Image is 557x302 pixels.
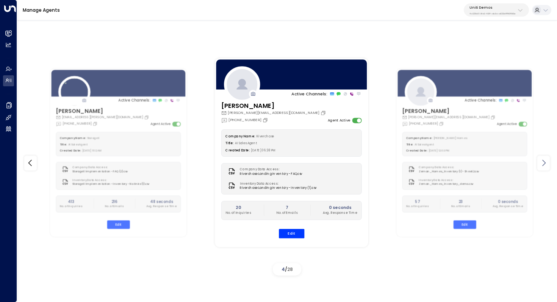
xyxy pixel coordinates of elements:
[276,211,298,215] p: No. of Emails
[282,266,285,272] span: 4
[419,165,477,170] label: Company Data Access:
[150,121,171,126] label: Agent Active
[240,167,300,171] label: Company Data Access:
[72,170,128,174] span: StorageX Implementation - FAQ (2).csv
[469,12,516,15] p: 4c025b01-9fa0-46ff-ab3a-a620b886896e
[146,204,177,209] p: Avg. Response Time
[469,5,516,10] p: Uniti Demos
[402,121,445,126] div: [PHONE_NUMBER]
[146,199,177,204] h2: 48 seconds
[92,121,99,126] button: Copy
[451,204,470,209] p: No. of Emails
[240,186,317,190] span: Riverchase Landing Inventory - Inventory (1).csv
[105,204,124,209] p: No. of Emails
[72,178,147,182] label: Inventory Data Access:
[414,143,434,146] span: AI Sales Agent
[497,121,517,126] label: Agent Active
[453,220,476,229] button: Edit
[72,182,149,186] span: StorageX Implementation - Inventory - No links (1).csv
[406,143,413,146] label: Title:
[429,149,450,153] span: [DATE] 12:03 PM
[278,229,304,238] button: Edit
[291,91,327,97] p: Active Channels:
[225,134,255,138] label: Company Name:
[321,110,327,115] button: Copy
[251,148,276,153] span: [DATE] 06:38 PM
[144,115,150,120] button: Copy
[56,121,99,126] div: [PHONE_NUMBER]
[82,149,102,153] span: [DATE] 11:12 AM
[23,7,60,13] a: Manage Agents
[225,205,251,211] h2: 20
[60,199,83,204] h2: 413
[263,117,269,123] button: Copy
[328,118,350,123] label: Agent Active
[60,149,81,153] label: Created Date:
[87,136,100,140] span: StorageX
[406,136,432,140] label: Company Name:
[451,199,470,204] h2: 23
[225,211,251,215] p: No. of Inquiries
[60,143,67,146] label: Title:
[107,220,130,229] button: Edit
[419,182,473,186] span: Zeman_Homes_Inventory_demo.csv
[225,148,249,153] label: Created Date:
[493,199,523,204] h2: 0 seconds
[439,121,445,126] button: Copy
[273,263,301,276] div: /
[58,76,90,108] img: 110_headshot.jpg
[56,107,150,115] h3: [PERSON_NAME]
[118,98,150,103] p: Active Channels:
[257,134,274,138] span: Riverchase
[235,141,257,145] span: AI Sales Agent
[56,115,150,120] div: [EMAIL_ADDRESS][PERSON_NAME][DOMAIN_NAME]
[323,205,357,211] h2: 0 seconds
[221,110,327,115] div: [PERSON_NAME][EMAIL_ADDRESS][DOMAIN_NAME]
[72,165,125,170] label: Company Data Access:
[225,141,233,145] label: Title:
[287,266,293,272] span: 28
[276,205,298,211] h2: 7
[464,3,529,17] button: Uniti Demos4c025b01-9fa0-46ff-ab3a-a620b886896e
[465,98,496,103] p: Active Channels:
[419,170,479,174] span: Zeman_Homes_Inventory (1) - Sheet2.csv
[68,143,88,146] span: AI Sales Agent
[240,181,314,186] label: Inventory Data Access:
[406,199,429,204] h2: 57
[402,115,496,120] div: [PERSON_NAME][EMAIL_ADDRESS][DOMAIN_NAME]
[221,117,269,123] div: [PHONE_NUMBER]
[240,171,302,176] span: Riverchase Landing Inventory - FAQ.csv
[406,149,427,153] label: Created Date:
[402,107,496,115] h3: [PERSON_NAME]
[433,136,467,140] span: [PERSON_NAME] Homes
[493,204,523,209] p: Avg. Response Time
[419,178,471,182] label: Inventory Data Access:
[60,204,83,209] p: No. of Inquiries
[490,115,496,120] button: Copy
[221,101,327,110] h3: [PERSON_NAME]
[60,136,86,140] label: Company Name:
[105,199,124,204] h2: 216
[406,204,429,209] p: No. of Inquiries
[323,211,357,215] p: Avg. Response Time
